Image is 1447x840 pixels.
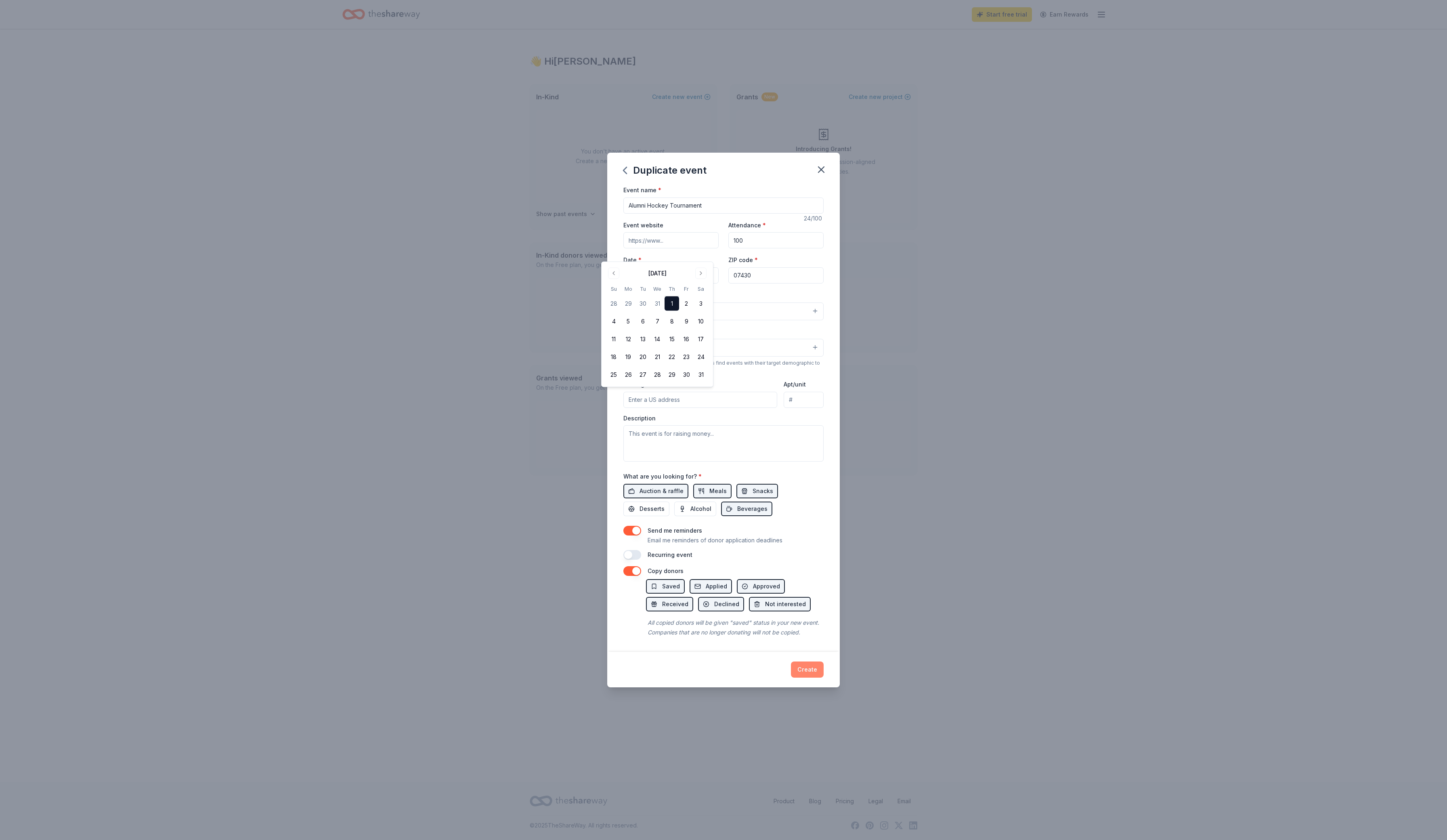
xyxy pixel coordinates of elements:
button: 29 [621,296,635,311]
p: Email me reminders of donor application deadlines [648,535,782,545]
span: Alcohol [690,504,711,514]
button: 15 [665,332,679,346]
button: 12 [621,332,635,346]
th: Wednesday [650,285,665,293]
label: Apt/unit [784,380,806,388]
label: Copy donors [648,567,684,574]
button: 7 [650,314,665,329]
span: Auction & raffle [640,486,684,496]
span: Applied [706,582,727,591]
button: 2 [679,296,694,311]
button: Meals [693,484,732,498]
button: Declined [698,597,744,611]
span: Saved [662,582,680,591]
th: Saturday [694,285,708,293]
button: Go to previous month [608,268,619,279]
input: 12345 (U.S. only) [728,267,824,283]
button: 14 [650,332,665,346]
th: Monday [621,285,635,293]
button: 27 [635,367,650,382]
button: Applied [690,579,732,594]
span: Not interested [765,599,806,609]
button: Snacks [736,484,778,498]
button: Approved [737,579,785,594]
input: Enter a US address [623,392,777,408]
button: 29 [665,367,679,382]
th: Sunday [606,285,621,293]
label: Send me reminders [648,527,702,534]
button: Go to next month [695,268,707,279]
label: Event name [623,186,661,194]
button: 10 [694,314,708,329]
button: Fundraiser [623,302,824,320]
span: Approved [753,582,780,591]
input: 20 [728,232,824,248]
span: Declined [714,599,739,609]
button: 16 [679,332,694,346]
button: 3 [694,296,708,311]
label: ZIP code [728,256,758,264]
input: # [784,392,824,408]
span: Beverages [737,504,768,514]
button: 28 [650,367,665,382]
button: 21 [650,350,665,364]
button: 6 [635,314,650,329]
button: Auction & raffle [623,484,688,498]
button: 31 [694,367,708,382]
button: 19 [621,350,635,364]
button: Beverages [721,502,772,516]
button: Create [791,661,824,678]
label: Event website [623,221,663,229]
label: Description [623,414,656,422]
button: 30 [679,367,694,382]
button: 31 [650,296,665,311]
button: Alcohol [674,502,716,516]
button: 22 [665,350,679,364]
button: 20 [635,350,650,364]
label: What are you looking for? [623,472,702,481]
button: Desserts [623,502,669,516]
button: 25 [606,367,621,382]
button: 4 [606,314,621,329]
button: 18 [606,350,621,364]
button: 17 [694,332,708,346]
button: 11 [606,332,621,346]
input: Spring Fundraiser [623,197,824,214]
input: https://www... [623,232,719,248]
button: 8 [665,314,679,329]
button: All genders [623,339,824,357]
button: 23 [679,350,694,364]
button: 30 [635,296,650,311]
span: Meals [709,486,727,496]
div: We use this information to help brands find events with their target demographic to sponsor their... [623,360,824,373]
button: 5 [621,314,635,329]
button: Saved [646,579,685,594]
button: 1 [665,296,679,311]
button: Not interested [749,597,811,611]
span: Received [662,599,688,609]
span: Desserts [640,504,665,514]
button: 13 [635,332,650,346]
button: Received [646,597,693,611]
th: Friday [679,285,694,293]
label: Attendance [728,221,766,229]
div: Duplicate event [623,164,707,177]
div: 24 /100 [804,214,824,223]
th: Tuesday [635,285,650,293]
div: [DATE] [648,269,667,278]
label: Recurring event [648,551,692,558]
th: Thursday [665,285,679,293]
button: 28 [606,296,621,311]
button: 24 [694,350,708,364]
div: All copied donors will be given "saved" status in your new event. Companies that are no longer do... [646,616,824,639]
span: Snacks [753,486,773,496]
label: Date [623,256,719,264]
button: 26 [621,367,635,382]
button: 9 [679,314,694,329]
